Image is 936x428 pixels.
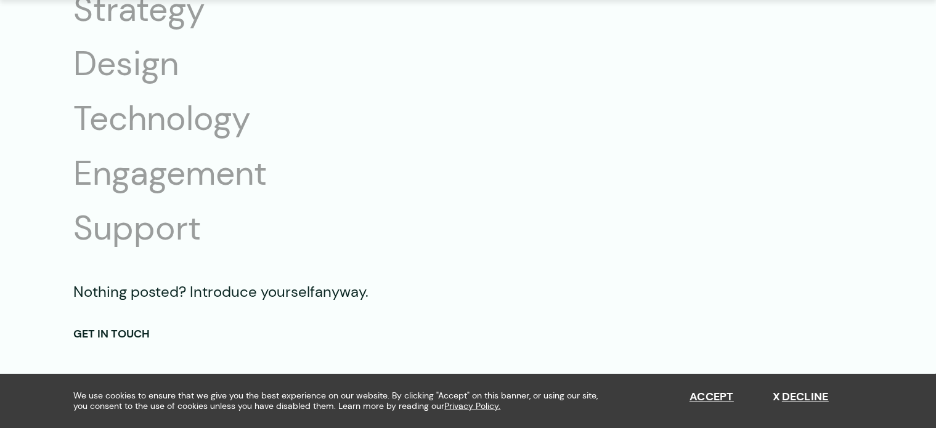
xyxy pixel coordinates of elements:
p: anyway. [74,281,863,304]
span: We use cookies to ensure that we give you the best experience on our website. By clicking "Accept... [74,390,610,411]
span: Nothing posted? Introduce yourself [74,283,315,302]
a: Privacy Policy. [445,401,501,411]
a: GET IN TOUCH [74,327,150,342]
button: Accept [690,390,734,404]
button: Decline [773,390,829,404]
